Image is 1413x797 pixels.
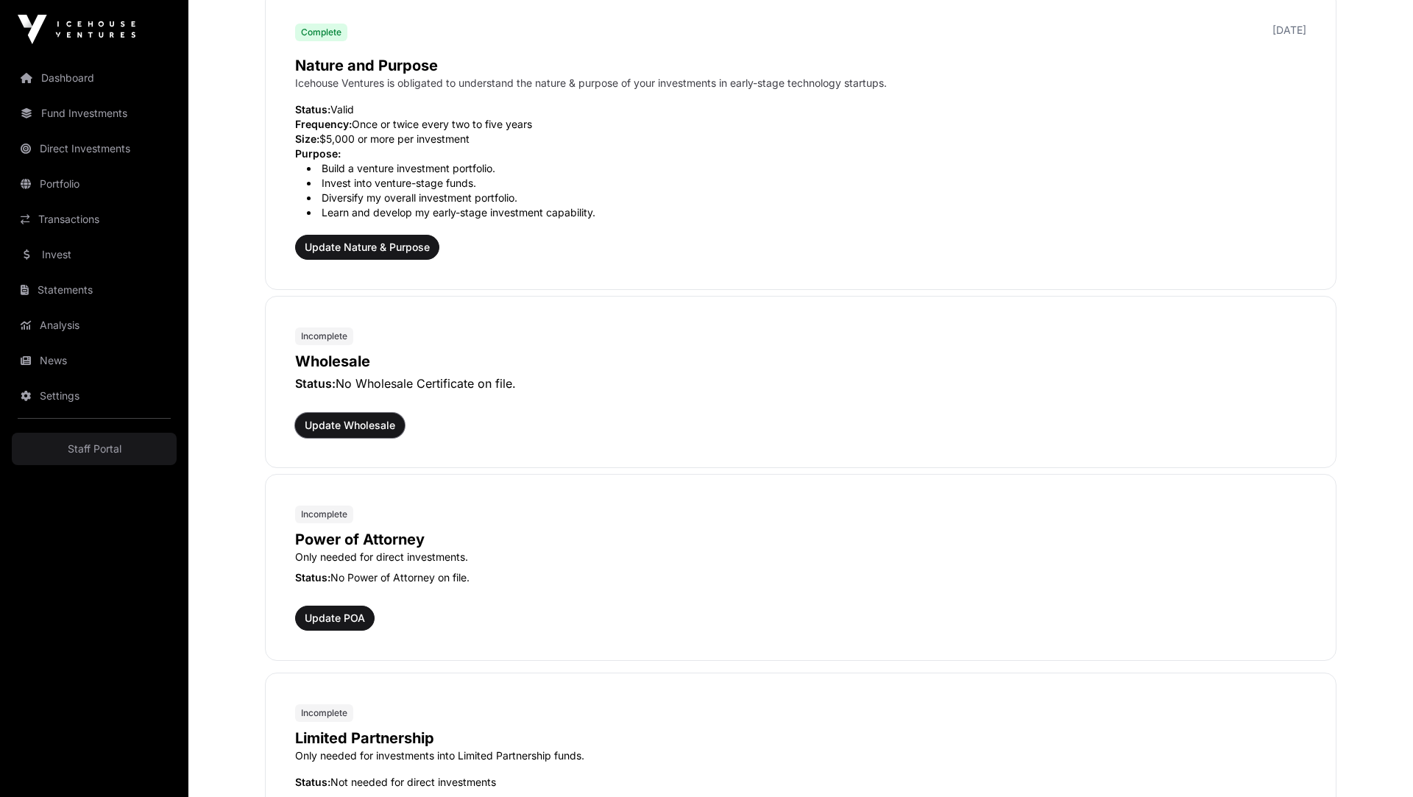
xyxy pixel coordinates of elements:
p: No Wholesale Certificate on file. [295,375,1306,392]
span: Update Wholesale [305,418,395,433]
p: [DATE] [1272,23,1306,38]
p: Power of Attorney [295,529,1306,550]
iframe: Chat Widget [1339,726,1413,797]
a: Settings [12,380,177,412]
a: News [12,344,177,377]
span: Status: [295,103,330,116]
p: Purpose: [295,146,1306,161]
a: Direct Investments [12,132,177,165]
a: Invest [12,238,177,271]
span: Size: [295,132,319,145]
p: Only needed for investments into Limited Partnership funds. [295,748,1306,763]
span: Frequency: [295,118,352,130]
a: Statements [12,274,177,306]
button: Update Wholesale [295,413,405,438]
span: Update Nature & Purpose [305,240,430,255]
p: Nature and Purpose [295,55,1306,76]
button: Update POA [295,606,375,631]
p: Not needed for direct investments [295,775,1306,790]
span: Status: [295,776,330,788]
p: Limited Partnership [295,728,1306,748]
p: Valid [295,102,1306,117]
p: Wholesale [295,351,1306,372]
span: Status: [295,376,336,391]
span: Complete [301,26,341,38]
li: Build a venture investment portfolio. [307,161,1306,176]
p: Once or twice every two to five years [295,117,1306,132]
li: Learn and develop my early-stage investment capability. [307,205,1306,220]
a: Dashboard [12,62,177,94]
img: Icehouse Ventures Logo [18,15,135,44]
a: Staff Portal [12,433,177,465]
p: Only needed for direct investments. [295,550,1306,564]
a: Fund Investments [12,97,177,130]
button: Update Nature & Purpose [295,235,439,260]
a: Analysis [12,309,177,341]
span: Status: [295,571,330,584]
p: No Power of Attorney on file. [295,570,1306,585]
li: Diversify my overall investment portfolio. [307,191,1306,205]
p: Icehouse Ventures is obligated to understand the nature & purpose of your investments in early-st... [295,76,1306,91]
span: Incomplete [301,707,347,719]
span: Incomplete [301,330,347,342]
a: Transactions [12,203,177,235]
a: Portfolio [12,168,177,200]
span: Update POA [305,611,365,626]
span: Incomplete [301,509,347,520]
p: $5,000 or more per investment [295,132,1306,146]
li: Invest into venture-stage funds. [307,176,1306,191]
